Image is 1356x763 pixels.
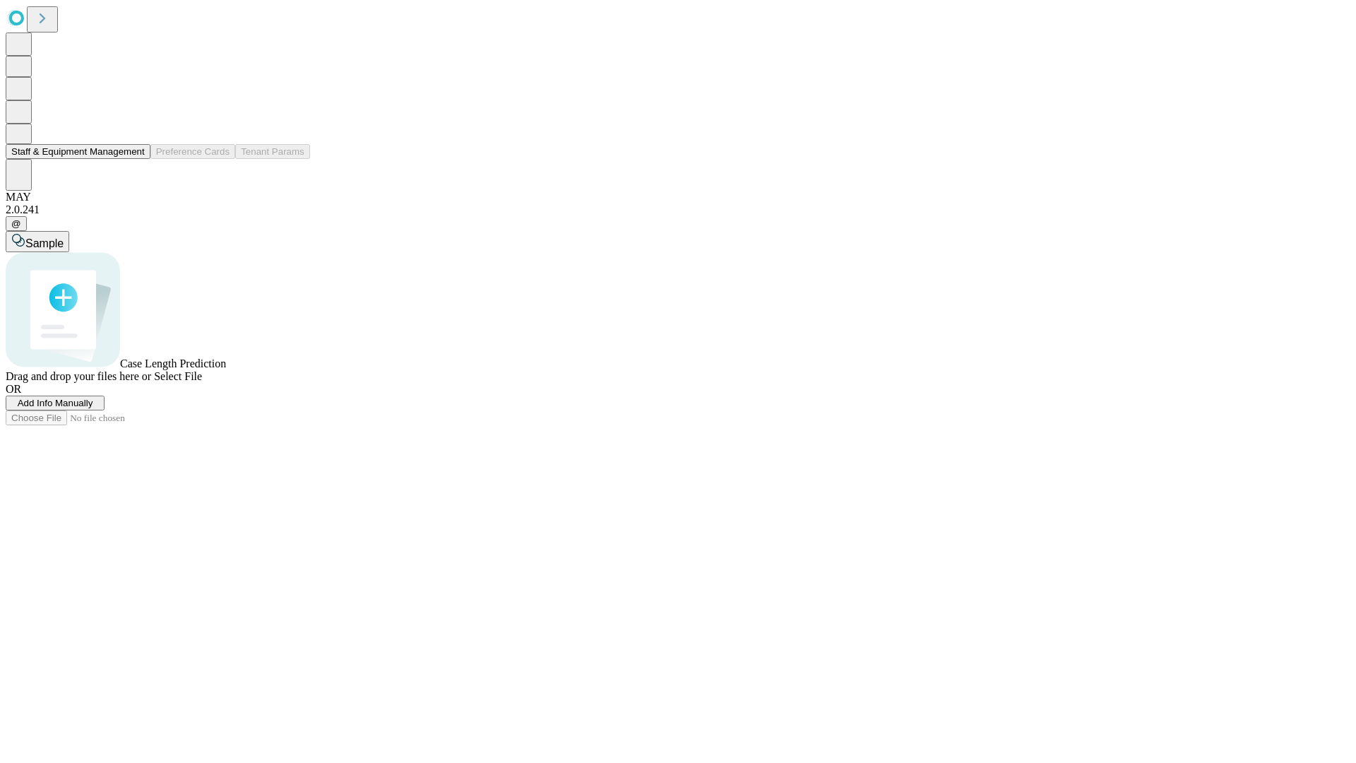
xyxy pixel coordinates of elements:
span: @ [11,218,21,229]
div: 2.0.241 [6,203,1350,216]
button: Preference Cards [150,144,235,159]
div: MAY [6,191,1350,203]
button: Sample [6,231,69,252]
span: Case Length Prediction [120,357,226,369]
button: Add Info Manually [6,396,105,410]
span: Add Info Manually [18,398,93,408]
span: Sample [25,237,64,249]
button: @ [6,216,27,231]
span: OR [6,383,21,395]
button: Staff & Equipment Management [6,144,150,159]
button: Tenant Params [235,144,310,159]
span: Select File [154,370,202,382]
span: Drag and drop your files here or [6,370,151,382]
